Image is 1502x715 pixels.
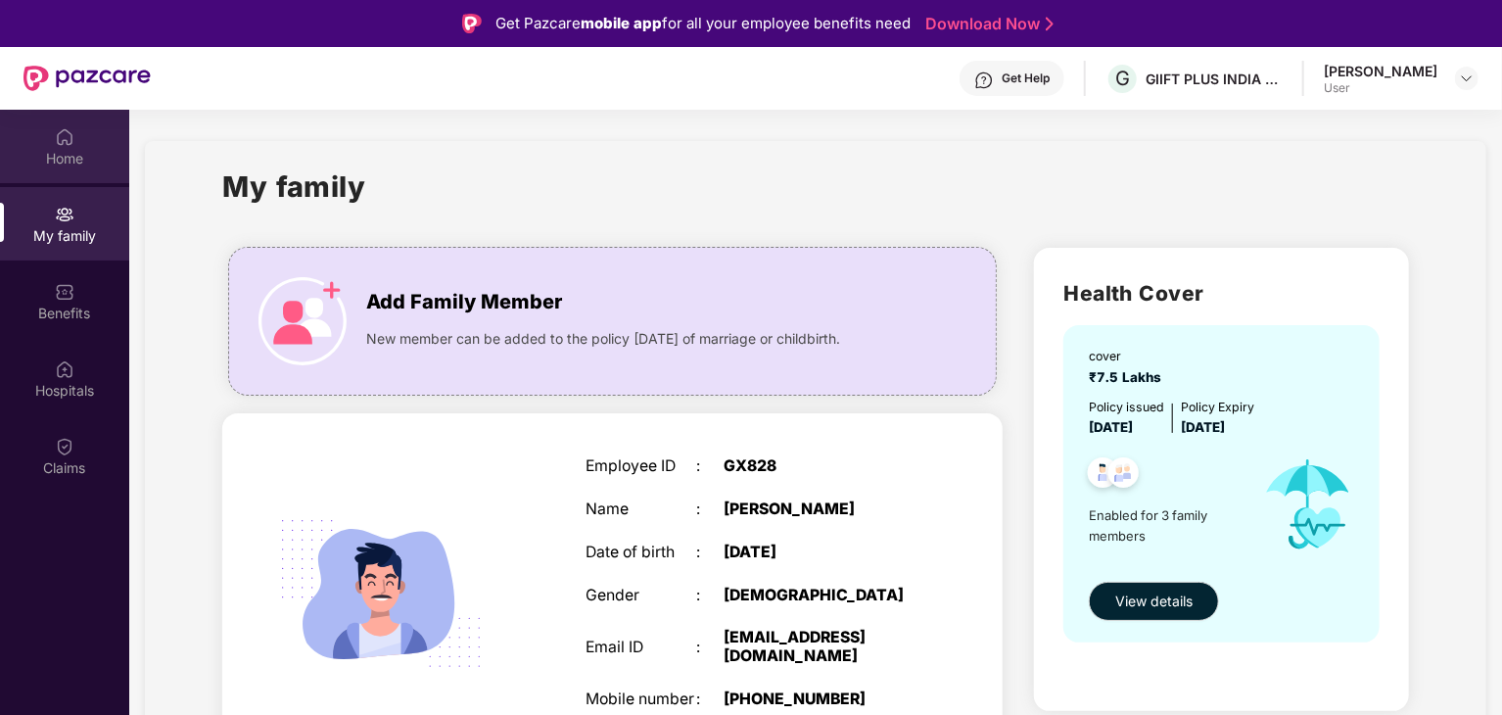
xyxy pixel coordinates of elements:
div: [EMAIL_ADDRESS][DOMAIN_NAME] [724,629,917,666]
div: Mobile number [586,691,696,709]
span: [DATE] [1181,419,1225,435]
div: : [696,500,724,519]
div: Name [586,500,696,519]
div: : [696,587,724,605]
div: Date of birth [586,544,696,562]
img: svg+xml;base64,PHN2ZyBpZD0iSG9tZSIgeG1sbnM9Imh0dHA6Ly93d3cudzMub3JnLzIwMDAvc3ZnIiB3aWR0aD0iMjAiIG... [55,127,74,147]
h1: My family [222,165,366,209]
span: View details [1115,591,1193,612]
div: Policy Expiry [1181,398,1254,416]
span: ₹7.5 Lakhs [1089,369,1169,385]
div: GIIFT PLUS INDIA PRIVATE LIMITED [1146,70,1283,88]
div: : [696,691,724,709]
img: svg+xml;base64,PHN2ZyB3aWR0aD0iMjAiIGhlaWdodD0iMjAiIHZpZXdCb3g9IjAgMCAyMCAyMCIgZmlsbD0ibm9uZSIgeG... [55,205,74,224]
img: New Pazcare Logo [23,66,151,91]
button: View details [1089,582,1219,621]
div: : [696,639,724,657]
div: Gender [586,587,696,605]
div: : [696,544,724,562]
img: Logo [462,14,482,33]
div: Employee ID [586,457,696,476]
img: svg+xml;base64,PHN2ZyBpZD0iRHJvcGRvd24tMzJ4MzIiIHhtbG5zPSJodHRwOi8vd3d3LnczLm9yZy8yMDAwL3N2ZyIgd2... [1459,71,1475,86]
div: Email ID [586,639,696,657]
span: New member can be added to the policy [DATE] of marriage or childbirth. [366,328,840,350]
div: Get Pazcare for all your employee benefits need [495,12,911,35]
img: svg+xml;base64,PHN2ZyBpZD0iSG9zcGl0YWxzIiB4bWxucz0iaHR0cDovL3d3dy53My5vcmcvMjAwMC9zdmciIHdpZHRoPS... [55,359,74,379]
div: [PHONE_NUMBER] [724,691,917,709]
img: Stroke [1046,14,1054,34]
div: GX828 [724,457,917,476]
div: : [696,457,724,476]
div: Get Help [1002,71,1050,86]
div: User [1324,80,1437,96]
div: cover [1089,347,1169,365]
img: svg+xml;base64,PHN2ZyB4bWxucz0iaHR0cDovL3d3dy53My5vcmcvMjAwMC9zdmciIHdpZHRoPSI0OC45NDMiIGhlaWdodD... [1079,452,1127,500]
h2: Health Cover [1063,277,1380,310]
div: [PERSON_NAME] [724,500,917,519]
div: [DATE] [724,544,917,562]
strong: mobile app [581,14,662,32]
div: Policy issued [1089,398,1164,416]
img: icon [258,277,347,365]
div: [DEMOGRAPHIC_DATA] [724,587,917,605]
span: Enabled for 3 family members [1089,505,1245,546]
span: [DATE] [1089,419,1133,435]
div: [PERSON_NAME] [1324,62,1437,80]
img: svg+xml;base64,PHN2ZyBpZD0iSGVscC0zMngzMiIgeG1sbnM9Imh0dHA6Ly93d3cudzMub3JnLzIwMDAvc3ZnIiB3aWR0aD... [974,71,994,90]
img: icon [1246,438,1370,571]
img: svg+xml;base64,PHN2ZyBpZD0iQ2xhaW0iIHhtbG5zPSJodHRwOi8vd3d3LnczLm9yZy8yMDAwL3N2ZyIgd2lkdGg9IjIwIi... [55,437,74,456]
span: G [1115,67,1130,90]
a: Download Now [925,14,1048,34]
img: svg+xml;base64,PHN2ZyBpZD0iQmVuZWZpdHMiIHhtbG5zPSJodHRwOi8vd3d3LnczLm9yZy8yMDAwL3N2ZyIgd2lkdGg9Ij... [55,282,74,302]
span: Add Family Member [366,287,562,317]
img: svg+xml;base64,PHN2ZyB4bWxucz0iaHR0cDovL3d3dy53My5vcmcvMjAwMC9zdmciIHdpZHRoPSI0OC45NDMiIGhlaWdodD... [1100,452,1148,500]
